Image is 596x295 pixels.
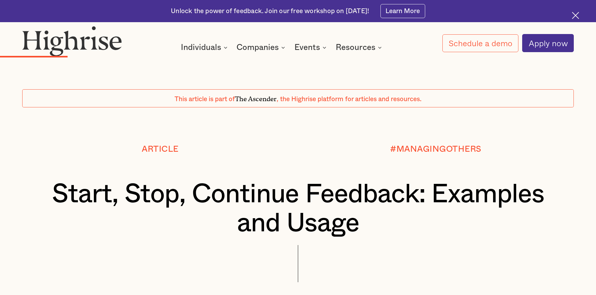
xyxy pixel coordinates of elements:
[237,44,287,51] div: Companies
[380,4,425,18] a: Learn More
[336,44,375,51] div: Resources
[45,180,551,238] h1: Start, Stop, Continue Feedback: Examples and Usage
[294,44,320,51] div: Events
[181,44,229,51] div: Individuals
[572,12,579,19] img: Cross icon
[235,93,277,101] span: The Ascender
[142,145,179,154] div: Article
[181,44,221,51] div: Individuals
[277,96,421,102] span: , the Highrise platform for articles and resources.
[522,34,574,52] a: Apply now
[390,145,481,154] div: #MANAGINGOTHERS
[175,96,235,102] span: This article is part of
[336,44,384,51] div: Resources
[22,26,122,56] img: Highrise logo
[171,7,369,16] div: Unlock the power of feedback. Join our free workshop on [DATE]!
[294,44,328,51] div: Events
[237,44,279,51] div: Companies
[442,34,519,52] a: Schedule a demo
